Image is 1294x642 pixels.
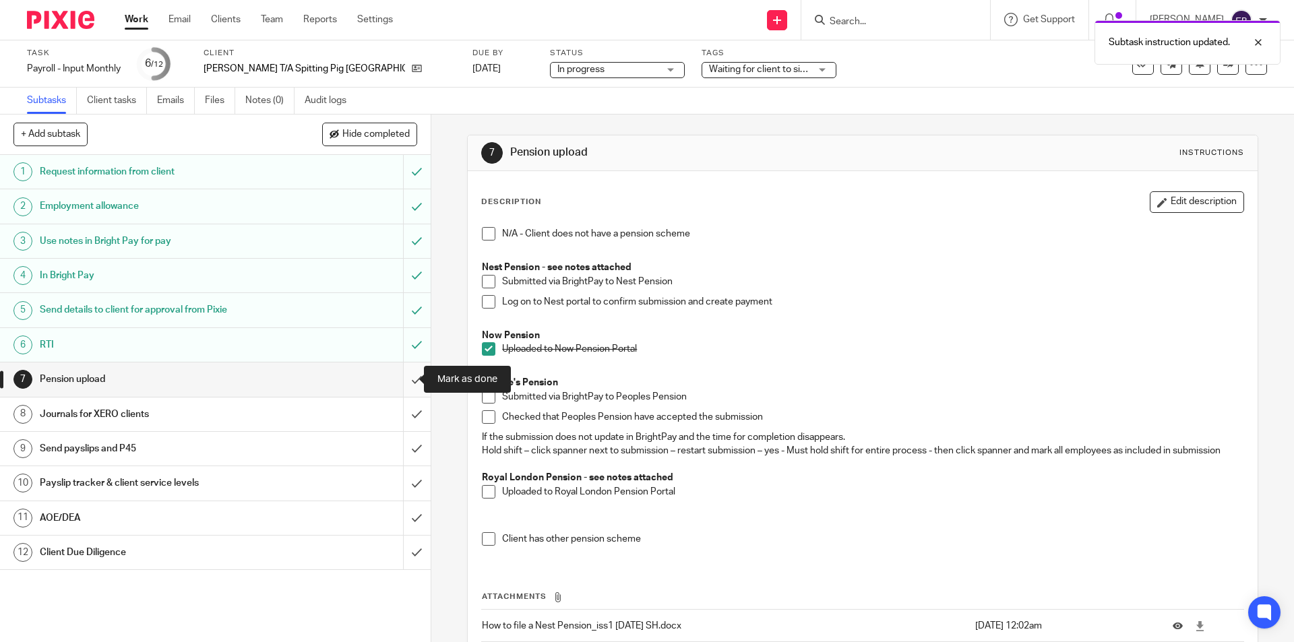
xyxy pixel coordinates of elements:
div: 6 [13,335,32,354]
div: 3 [13,232,32,251]
p: If the submission does not update in BrightPay and the time for completion disappears. [482,430,1243,444]
p: How to file a Nest Pension_iss1 [DATE] SH.docx [482,619,968,633]
span: [DATE] [472,64,501,73]
p: Client has other pension scheme [502,532,1243,546]
a: Team [261,13,283,26]
strong: Now Pension [482,331,540,340]
strong: People's Pension [482,378,558,387]
img: svg%3E [1231,9,1252,31]
h1: Send payslips and P45 [40,439,273,459]
h1: Send details to client for approval from Pixie [40,300,273,320]
label: Task [27,48,121,59]
a: Settings [357,13,393,26]
a: Email [168,13,191,26]
div: Instructions [1179,148,1244,158]
a: Work [125,13,148,26]
h1: Use notes in Bright Pay for pay [40,231,273,251]
button: Hide completed [322,123,417,146]
div: 7 [481,142,503,164]
div: 5 [13,301,32,320]
p: Submitted via BrightPay to Peoples Pension [502,390,1243,404]
div: 1 [13,162,32,181]
a: Reports [303,13,337,26]
p: Log on to Nest portal to confirm submission and create payment [502,295,1243,309]
h1: Client Due Diligence [40,542,273,563]
p: Checked that Peoples Pension have accepted the submission [502,410,1243,424]
div: 10 [13,474,32,492]
div: 11 [13,509,32,527]
p: Submitted via BrightPay to Nest Pension [502,275,1243,288]
div: 7 [13,370,32,389]
div: 8 [13,405,32,424]
a: Subtasks [27,88,77,114]
div: 12 [13,543,32,562]
p: [PERSON_NAME] T/A Spitting Pig [GEOGRAPHIC_DATA] [204,62,405,75]
button: Edit description [1150,191,1244,213]
a: Download [1195,619,1205,633]
h1: AOE/DEA [40,508,273,528]
span: Hide completed [342,129,410,140]
a: Audit logs [305,88,357,114]
div: 4 [13,266,32,285]
div: Payroll - Input Monthly [27,62,121,75]
img: Pixie [27,11,94,29]
p: Hold shift – click spanner next to submission – restart submission – yes - Must hold shift for en... [482,444,1243,457]
a: Emails [157,88,195,114]
small: /12 [151,61,163,68]
strong: Nest Pension - see notes attached [482,263,631,272]
label: Due by [472,48,533,59]
p: Uploaded to Now Pension Portal [502,342,1243,356]
strong: Royal London Pension - see notes attached [482,473,673,482]
span: Attachments [482,593,547,600]
a: Clients [211,13,241,26]
h1: Journals for XERO clients [40,404,273,424]
p: N/A - Client does not have a pension scheme [502,227,1243,240]
span: Waiting for client to sign/approve [709,65,848,74]
p: [DATE] 12:02am [975,619,1152,633]
a: Notes (0) [245,88,295,114]
h1: Payslip tracker & client service levels [40,473,273,493]
h1: In Bright Pay [40,265,273,286]
p: Description [481,197,541,207]
h1: Employment allowance [40,196,273,216]
h1: Pension upload [510,146,892,160]
button: + Add subtask [13,123,88,146]
a: Client tasks [87,88,147,114]
p: Subtask instruction updated. [1109,36,1230,49]
h1: Request information from client [40,162,273,182]
h1: RTI [40,335,273,355]
label: Client [204,48,456,59]
div: 2 [13,197,32,216]
div: 9 [13,439,32,458]
a: Files [205,88,235,114]
h1: Pension upload [40,369,273,389]
span: In progress [557,65,605,74]
div: 6 [145,56,163,71]
label: Status [550,48,685,59]
p: Uploaded to Royal London Pension Portal [502,485,1243,499]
